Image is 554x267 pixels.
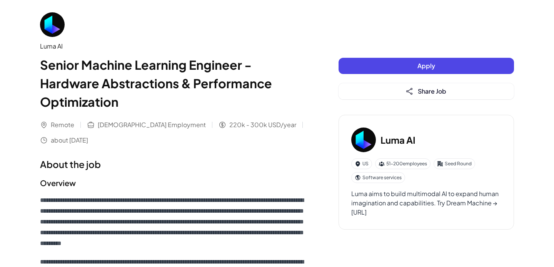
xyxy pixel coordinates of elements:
h1: About the job [40,157,308,171]
span: 220k - 300k USD/year [229,120,296,129]
div: US [351,158,372,169]
h3: Luma AI [380,133,415,147]
span: Share Job [418,87,446,95]
img: Lu [351,128,376,152]
div: Luma AI [40,42,308,51]
button: Apply [339,58,514,74]
img: Lu [40,12,65,37]
span: Remote [51,120,74,129]
div: Luma aims to build multimodal AI to expand human imagination and capabilities. Try Dream Machine ... [351,189,501,217]
button: Share Job [339,83,514,99]
h1: Senior Machine Learning Engineer - Hardware Abstractions & Performance Optimization [40,55,308,111]
h2: Overview [40,177,308,189]
div: 51-200 employees [375,158,431,169]
span: Apply [417,62,435,70]
div: Software services [351,172,405,183]
div: Seed Round [434,158,475,169]
span: about [DATE] [51,136,88,145]
span: [DEMOGRAPHIC_DATA] Employment [98,120,206,129]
